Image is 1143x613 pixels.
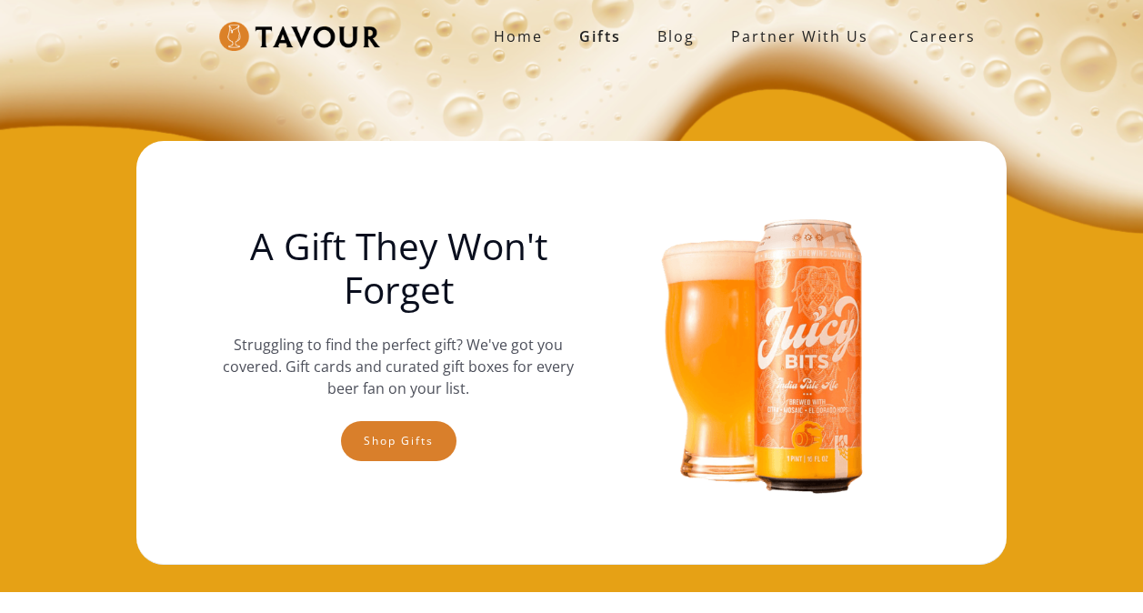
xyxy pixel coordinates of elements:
a: Blog [639,18,713,55]
a: Home [476,18,561,55]
strong: Home [494,26,543,46]
h1: A Gift They Won't Forget [211,225,587,312]
a: Gifts [561,18,639,55]
a: Shop gifts [341,421,456,461]
p: Struggling to find the perfect gift? We've got you covered. Gift cards and curated gift boxes for... [211,334,587,399]
strong: Careers [909,18,976,55]
a: Careers [887,11,989,62]
a: partner with us [713,18,887,55]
